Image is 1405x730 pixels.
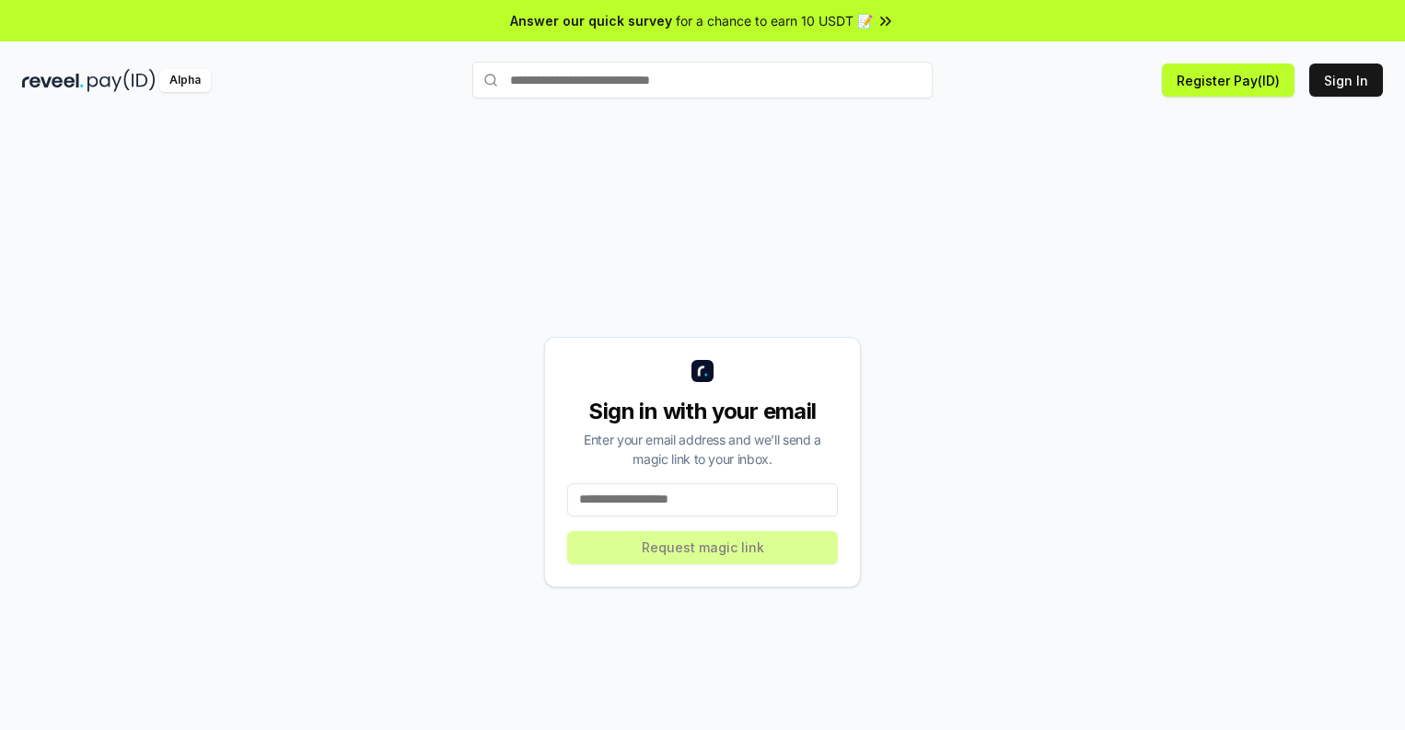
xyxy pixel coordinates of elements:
img: pay_id [87,69,156,92]
span: Answer our quick survey [510,11,672,30]
span: for a chance to earn 10 USDT 📝 [676,11,873,30]
img: logo_small [691,360,714,382]
div: Enter your email address and we’ll send a magic link to your inbox. [567,430,838,469]
button: Register Pay(ID) [1162,64,1295,97]
img: reveel_dark [22,69,84,92]
div: Sign in with your email [567,397,838,426]
div: Alpha [159,69,211,92]
button: Sign In [1309,64,1383,97]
